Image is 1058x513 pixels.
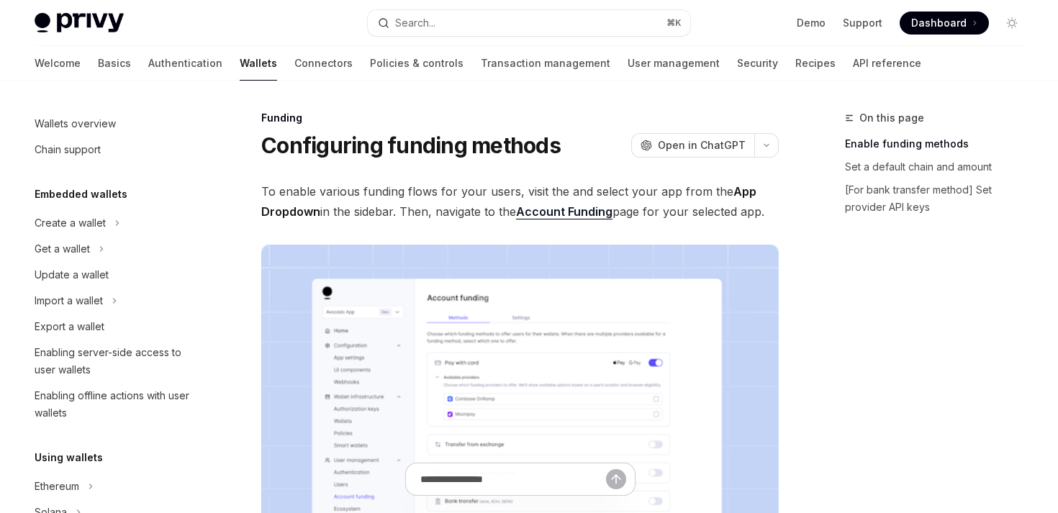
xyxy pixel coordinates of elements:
[737,46,778,81] a: Security
[481,46,610,81] a: Transaction management
[845,155,1035,178] a: Set a default chain and amount
[148,46,222,81] a: Authentication
[294,46,353,81] a: Connectors
[23,137,207,163] a: Chain support
[240,46,277,81] a: Wallets
[23,111,207,137] a: Wallets overview
[35,266,109,283] div: Update a wallet
[797,16,826,30] a: Demo
[35,387,199,422] div: Enabling offline actions with user wallets
[261,132,561,158] h1: Configuring funding methods
[35,344,199,378] div: Enabling server-side access to user wallets
[35,292,103,309] div: Import a wallet
[516,204,612,219] a: Account Funding
[35,141,101,158] div: Chain support
[261,181,779,222] span: To enable various funding flows for your users, visit the and select your app from the in the sid...
[859,109,924,127] span: On this page
[23,262,207,288] a: Update a wallet
[631,133,754,158] button: Open in ChatGPT
[35,115,116,132] div: Wallets overview
[911,16,967,30] span: Dashboard
[666,17,682,29] span: ⌘ K
[23,314,207,340] a: Export a wallet
[845,178,1035,219] a: [For bank transfer method] Set provider API keys
[35,13,124,33] img: light logo
[23,340,207,383] a: Enabling server-side access to user wallets
[35,186,127,203] h5: Embedded wallets
[261,111,779,125] div: Funding
[35,240,90,258] div: Get a wallet
[795,46,836,81] a: Recipes
[370,46,464,81] a: Policies & controls
[23,383,207,426] a: Enabling offline actions with user wallets
[843,16,882,30] a: Support
[368,10,689,36] button: Search...⌘K
[98,46,131,81] a: Basics
[1000,12,1023,35] button: Toggle dark mode
[658,138,746,153] span: Open in ChatGPT
[35,478,79,495] div: Ethereum
[35,214,106,232] div: Create a wallet
[395,14,435,32] div: Search...
[35,449,103,466] h5: Using wallets
[606,469,626,489] button: Send message
[35,46,81,81] a: Welcome
[35,318,104,335] div: Export a wallet
[900,12,989,35] a: Dashboard
[853,46,921,81] a: API reference
[845,132,1035,155] a: Enable funding methods
[628,46,720,81] a: User management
